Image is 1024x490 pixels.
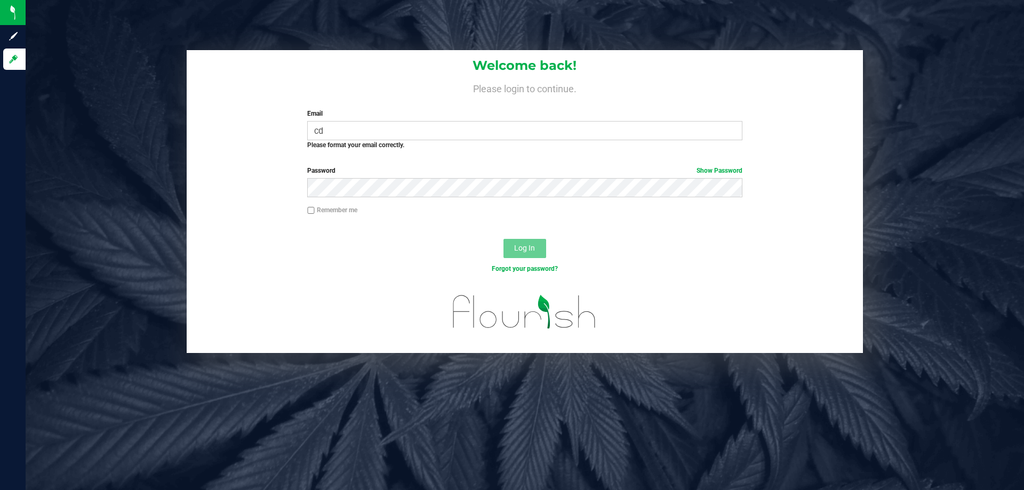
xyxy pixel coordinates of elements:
a: Show Password [697,167,742,174]
img: flourish_logo.svg [440,285,609,339]
span: Log In [514,244,535,252]
button: Log In [503,239,546,258]
inline-svg: Log in [8,54,19,65]
input: Remember me [307,207,315,214]
span: Password [307,167,335,174]
a: Forgot your password? [492,265,558,272]
label: Email [307,109,742,118]
h4: Please login to continue. [187,81,863,94]
strong: Please format your email correctly. [307,141,404,149]
label: Remember me [307,205,357,215]
h1: Welcome back! [187,59,863,73]
inline-svg: Sign up [8,31,19,42]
